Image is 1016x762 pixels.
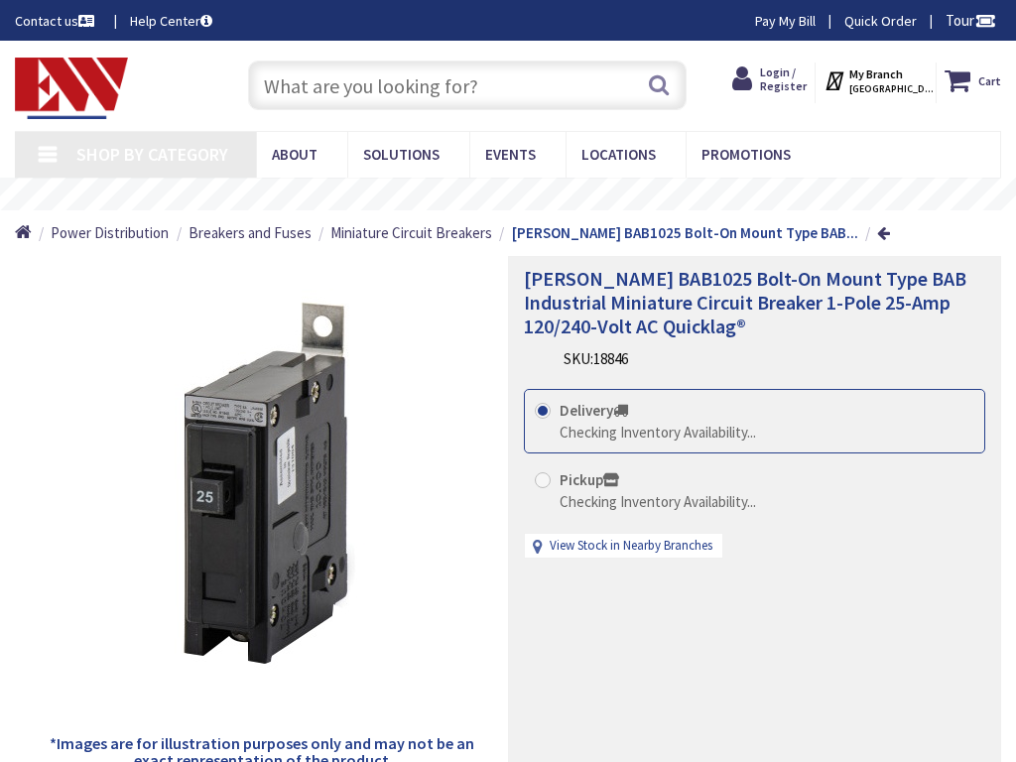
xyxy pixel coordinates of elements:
a: Miniature Circuit Breakers [330,222,492,243]
span: Solutions [363,145,440,164]
span: Shop By Category [76,143,228,166]
span: Miniature Circuit Breakers [330,223,492,242]
span: 18846 [593,349,628,368]
input: What are you looking for? [248,61,686,110]
div: My Branch [GEOGRAPHIC_DATA], [GEOGRAPHIC_DATA] [824,63,928,98]
div: Checking Inventory Availability... [560,491,756,512]
a: Power Distribution [51,222,169,243]
div: SKU: [564,348,628,369]
span: Promotions [701,145,791,164]
span: Locations [581,145,656,164]
img: Eaton BAB1025 Bolt-On Mount Type BAB Industrial Miniature Circuit Breaker 1-Pole 25-Amp 120/240-V... [63,289,460,686]
strong: Cart [978,63,1001,98]
div: Checking Inventory Availability... [560,422,756,443]
a: Cart [945,63,1001,98]
img: Electrical Wholesalers, Inc. [15,58,128,119]
a: Pay My Bill [755,11,816,31]
span: About [272,145,317,164]
span: Events [485,145,536,164]
span: Breakers and Fuses [189,223,312,242]
span: Tour [946,11,996,30]
strong: Delivery [560,401,628,420]
rs-layer: Free Same Day Pickup at 19 Locations [369,186,673,203]
strong: My Branch [849,66,903,81]
a: Quick Order [844,11,917,31]
span: [GEOGRAPHIC_DATA], [GEOGRAPHIC_DATA] [849,82,934,95]
span: [PERSON_NAME] BAB1025 Bolt-On Mount Type BAB Industrial Miniature Circuit Breaker 1-Pole 25-Amp 1... [524,266,966,338]
a: Login / Register [732,63,807,96]
span: Login / Register [760,64,807,93]
a: View Stock in Nearby Branches [550,537,712,556]
span: Power Distribution [51,223,169,242]
a: Help Center [130,11,212,31]
strong: Pickup [560,470,619,489]
strong: [PERSON_NAME] BAB1025 Bolt-On Mount Type BAB... [512,223,858,242]
a: Breakers and Fuses [189,222,312,243]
